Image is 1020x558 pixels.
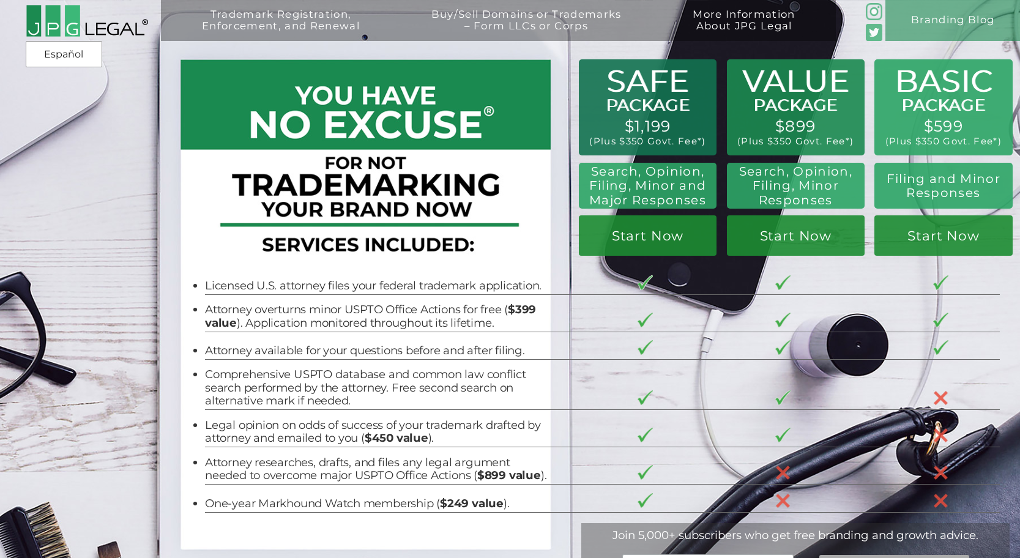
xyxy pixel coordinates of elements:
img: checkmark-border-3.png [638,390,653,405]
a: Start Now [874,215,1012,256]
li: Legal opinion on odds of success of your trademark drafted by attorney and emailed to you ( ). [205,418,549,445]
li: Licensed U.S. attorney files your federal trademark application. [205,279,549,292]
img: X-30-3.png [933,493,948,508]
h2: Search, Opinion, Filing, Minor and Major Responses [585,165,710,207]
img: checkmark-border-3.png [638,340,653,355]
img: checkmark-border-3.png [775,313,791,327]
img: checkmark-border-3.png [775,340,791,355]
img: checkmark-border-3.png [638,465,653,480]
img: checkmark-border-3.png [638,313,653,327]
h2: Search, Opinion, Filing, Minor Responses [735,165,856,207]
img: Twitter_Social_Icon_Rounded_Square_Color-mid-green3-90.png [866,24,883,41]
img: checkmark-border-3.png [933,275,948,290]
a: Buy/Sell Domains or Trademarks– Form LLCs or Corps [401,9,652,50]
img: checkmark-border-3.png [775,390,791,405]
img: checkmark-border-3.png [638,493,653,508]
img: checkmark-border-3.png [638,275,653,290]
b: $899 value [477,468,541,482]
img: X-30-3.png [775,493,791,508]
li: Attorney researches, drafts, and files any legal argument needed to overcome major USPTO Office A... [205,456,549,482]
li: Comprehensive USPTO database and common law conflict search performed by the attorney. Free secon... [205,368,549,407]
a: Trademark Registration,Enforcement, and Renewal [171,9,390,50]
img: checkmark-border-3.png [775,428,791,442]
a: More InformationAbout JPG Legal [662,9,825,50]
img: 2016-logo-black-letters-3-r.png [26,4,148,37]
img: checkmark-border-3.png [933,340,948,355]
img: X-30-3.png [775,465,791,480]
img: glyph-logo_May2016-green3-90.png [866,3,883,20]
b: $450 value [365,431,428,445]
a: Start Now [727,215,865,256]
img: checkmark-border-3.png [638,428,653,442]
li: One-year Markhound Watch membership ( ). [205,497,549,510]
b: $249 value [440,496,504,510]
a: Start Now [579,215,717,256]
a: Español [29,43,99,65]
h2: Filing and Minor Responses [883,172,1004,201]
img: checkmark-border-3.png [933,313,948,327]
img: X-30-3.png [933,390,948,406]
img: checkmark-border-3.png [775,275,791,290]
li: Attorney available for your questions before and after filing. [205,344,549,357]
div: Join 5,000+ subscribers who get free branding and growth advice. [581,528,1010,542]
b: $399 value [205,302,536,330]
img: X-30-3.png [933,428,948,443]
li: Attorney overturns minor USPTO Office Actions for free ( ). Application monitored throughout its ... [205,303,549,329]
img: X-30-3.png [933,465,948,480]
